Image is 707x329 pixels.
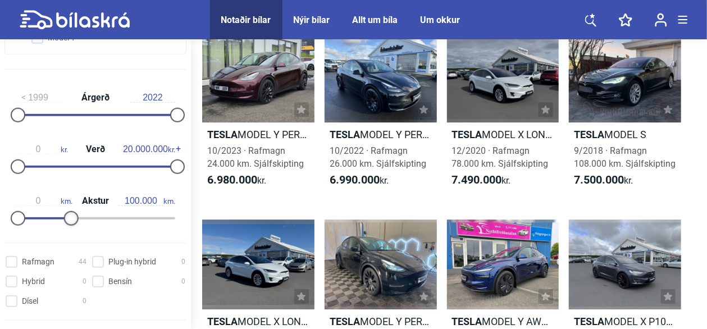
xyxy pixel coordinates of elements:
[330,316,360,327] b: Tesla
[202,128,314,141] h2: MODEL Y PERFORMANCE
[294,15,330,25] a: Nýir bílar
[569,315,681,328] h2: MODEL X P100 LUDICROUS
[421,15,460,25] a: Um okkur
[181,256,185,268] span: 0
[447,315,559,328] h2: MODEL Y AWD LONG RANGE JUNIPER
[83,145,108,154] span: Verð
[207,173,257,186] b: 6.980.000
[574,316,604,327] b: Tesla
[569,33,681,197] a: TeslaMODEL S9/2018 · Rafmagn108.000 km. Sjálfskipting7.500.000kr.
[202,315,314,328] h2: MODEL X LONG RANGE
[207,173,266,187] span: kr.
[574,173,633,187] span: kr.
[574,129,604,140] b: Tesla
[22,256,54,268] span: Rafmagn
[325,33,437,197] a: TeslaMODEL Y PERFORMANCE10/2022 · Rafmagn26.000 km. Sjálfskipting6.990.000kr.
[330,129,360,140] b: Tesla
[452,145,549,169] span: 12/2020 · Rafmagn 78.000 km. Sjálfskipting
[79,256,86,268] span: 44
[452,316,482,327] b: Tesla
[330,145,426,169] span: 10/2022 · Rafmagn 26.000 km. Sjálfskipting
[452,173,502,186] b: 7.490.000
[569,128,681,141] h2: MODEL S
[325,315,437,328] h2: MODEL Y PERFORMANCE FSD
[108,256,156,268] span: Plug-in hybrid
[574,173,624,186] b: 7.500.000
[207,145,304,169] span: 10/2023 · Rafmagn 24.000 km. Sjálfskipting
[181,276,185,287] span: 0
[123,144,175,154] span: kr.
[79,197,112,205] span: Akstur
[118,196,175,206] span: km.
[79,93,112,102] span: Árgerð
[22,295,38,307] span: Dísel
[108,276,132,287] span: Bensín
[22,276,45,287] span: Hybrid
[447,128,559,141] h2: MODEL X LONG RANGE
[325,128,437,141] h2: MODEL Y PERFORMANCE
[330,173,380,186] b: 6.990.000
[207,129,238,140] b: Tesla
[83,295,86,307] span: 0
[452,129,482,140] b: Tesla
[655,13,667,27] img: user-login.svg
[16,196,72,206] span: km.
[330,173,389,187] span: kr.
[207,316,238,327] b: Tesla
[574,145,676,169] span: 9/2018 · Rafmagn 108.000 km. Sjálfskipting
[221,15,271,25] a: Notaðir bílar
[202,33,314,197] a: TeslaMODEL Y PERFORMANCE10/2023 · Rafmagn24.000 km. Sjálfskipting6.980.000kr.
[353,15,398,25] a: Allt um bíla
[452,173,511,187] span: kr.
[16,144,68,154] span: kr.
[447,33,559,197] a: TeslaMODEL X LONG RANGE12/2020 · Rafmagn78.000 km. Sjálfskipting7.490.000kr.
[83,276,86,287] span: 0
